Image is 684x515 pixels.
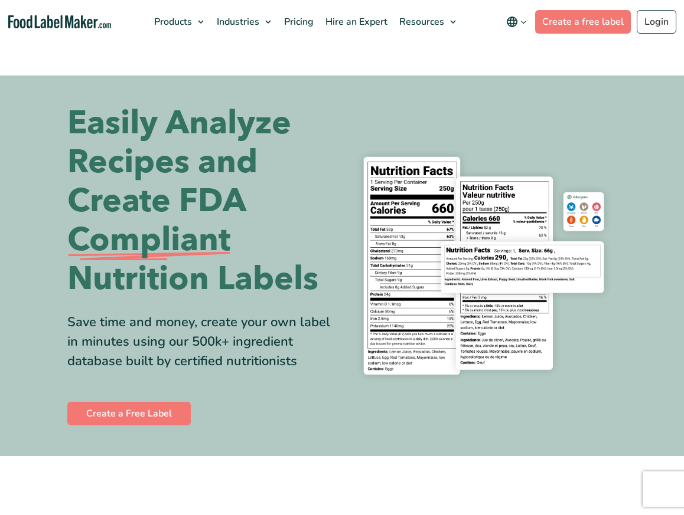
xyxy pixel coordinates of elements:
[498,10,535,34] button: Change language
[322,15,389,28] span: Hire an Expert
[281,15,315,28] span: Pricing
[535,10,631,34] a: Create a free label
[213,15,260,28] span: Industries
[396,15,445,28] span: Resources
[151,15,193,28] span: Products
[67,104,333,298] h1: Easily Analyze Recipes and Create FDA Nutrition Labels
[67,402,191,425] a: Create a Free Label
[637,10,676,34] a: Login
[67,221,230,260] span: Compliant
[67,313,333,371] div: Save time and money, create your own label in minutes using our 500k+ ingredient database built b...
[8,15,112,29] a: Food Label Maker homepage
